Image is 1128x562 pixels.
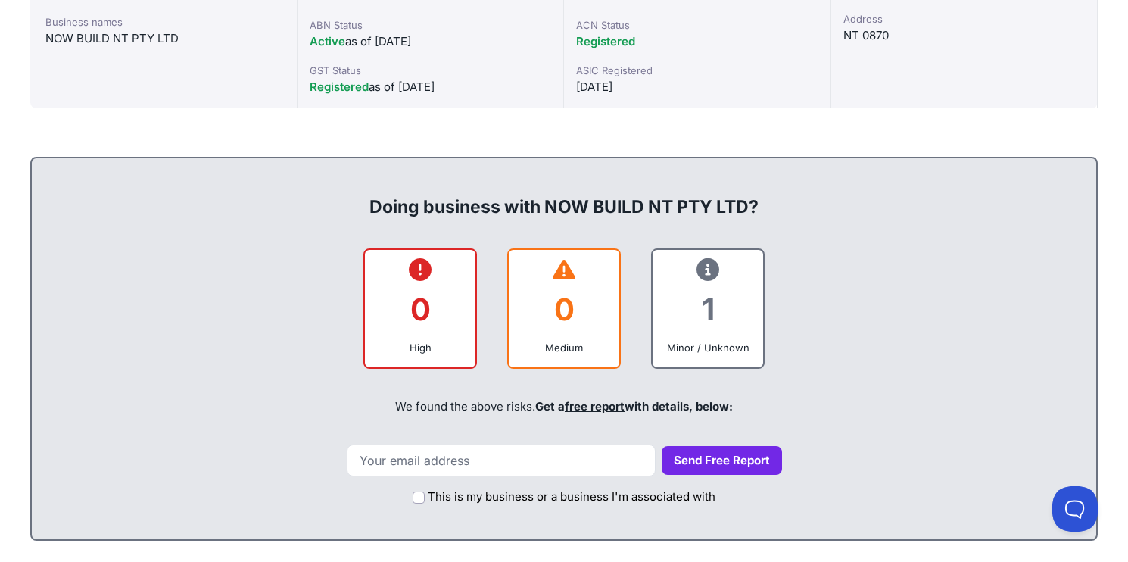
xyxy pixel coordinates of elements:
[535,399,733,414] span: Get a with details, below:
[377,340,463,355] div: High
[576,63,818,78] div: ASIC Registered
[310,63,552,78] div: GST Status
[347,445,656,476] input: Your email address
[521,279,607,340] div: 0
[665,340,751,355] div: Minor / Unknown
[45,30,282,48] div: NOW BUILD NT PTY LTD
[843,27,1086,45] div: NT 0870
[310,80,369,94] span: Registered
[843,11,1086,27] div: Address
[310,78,552,96] div: as of [DATE]
[662,446,782,476] button: Send Free Report
[1052,486,1098,532] iframe: Toggle Customer Support
[565,399,625,414] a: free report
[377,279,463,340] div: 0
[310,33,552,51] div: as of [DATE]
[576,34,635,48] span: Registered
[47,381,1081,432] div: We found the above risks.
[665,279,751,340] div: 1
[310,34,345,48] span: Active
[47,170,1081,219] div: Doing business with NOW BUILD NT PTY LTD?
[521,340,607,355] div: Medium
[576,17,818,33] div: ACN Status
[45,14,282,30] div: Business names
[428,489,715,506] label: This is my business or a business I'm associated with
[310,17,552,33] div: ABN Status
[576,78,818,96] div: [DATE]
